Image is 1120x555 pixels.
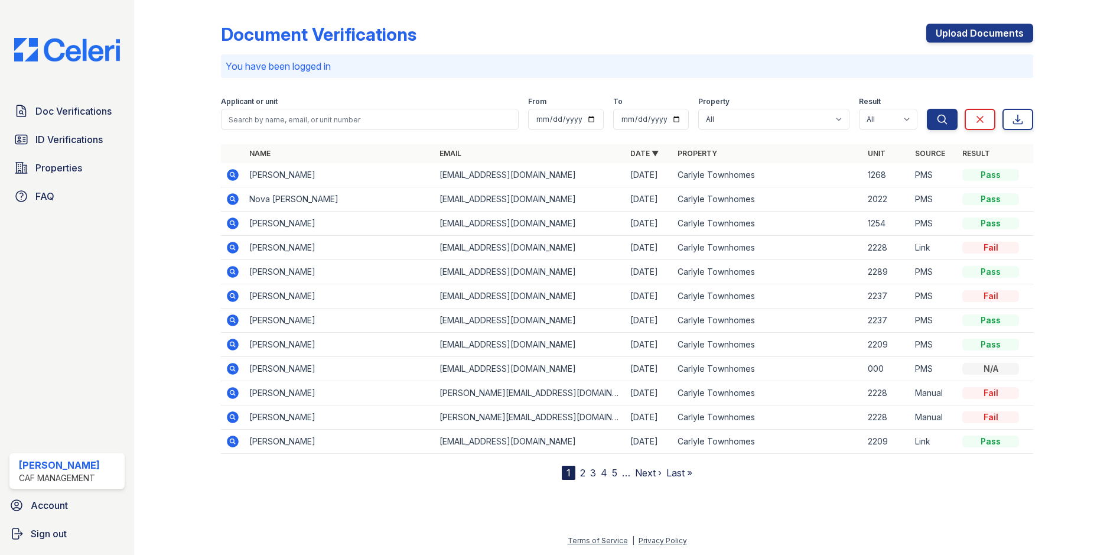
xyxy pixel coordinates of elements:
label: Applicant or unit [221,97,278,106]
td: [EMAIL_ADDRESS][DOMAIN_NAME] [435,284,626,309]
p: You have been logged in [226,59,1029,73]
button: Sign out [5,522,129,546]
div: Pass [962,218,1019,229]
td: 000 [863,357,910,381]
td: PMS [910,284,958,309]
a: Account [5,494,129,517]
td: PMS [910,187,958,212]
a: Last » [666,467,692,479]
td: [PERSON_NAME] [245,284,435,309]
td: PMS [910,309,958,333]
div: Pass [962,169,1019,181]
td: Link [910,236,958,260]
a: Name [249,149,271,158]
td: [EMAIL_ADDRESS][DOMAIN_NAME] [435,430,626,454]
td: 1254 [863,212,910,236]
td: [EMAIL_ADDRESS][DOMAIN_NAME] [435,236,626,260]
a: Email [439,149,461,158]
a: Upload Documents [926,24,1033,43]
span: Sign out [31,527,67,541]
td: PMS [910,357,958,381]
td: 2237 [863,309,910,333]
td: Carlyle Townhomes [673,212,864,236]
div: Pass [962,314,1019,326]
div: Fail [962,290,1019,302]
a: Date ▼ [630,149,659,158]
td: Carlyle Townhomes [673,236,864,260]
td: Manual [910,381,958,405]
td: Manual [910,405,958,430]
td: [EMAIL_ADDRESS][DOMAIN_NAME] [435,357,626,381]
td: Carlyle Townhomes [673,357,864,381]
td: [DATE] [626,381,673,405]
div: Pass [962,339,1019,350]
td: [PERSON_NAME] [245,357,435,381]
td: [DATE] [626,405,673,430]
span: ID Verifications [35,132,103,147]
a: 5 [612,467,617,479]
td: Carlyle Townhomes [673,260,864,284]
span: … [622,466,630,480]
td: [DATE] [626,333,673,357]
div: Fail [962,387,1019,399]
a: Source [915,149,945,158]
a: Doc Verifications [9,99,125,123]
td: [PERSON_NAME] [245,381,435,405]
img: CE_Logo_Blue-a8612792a0a2168367f1c8372b55b34899dd931a85d93a1a3d3e32e68fde9ad4.png [5,38,129,61]
td: [PERSON_NAME] [245,405,435,430]
div: N/A [962,363,1019,375]
td: [PERSON_NAME][EMAIL_ADDRESS][DOMAIN_NAME] [435,405,626,430]
a: Result [962,149,990,158]
td: [DATE] [626,260,673,284]
label: Property [698,97,730,106]
td: PMS [910,260,958,284]
td: [DATE] [626,357,673,381]
a: 3 [590,467,596,479]
td: [DATE] [626,187,673,212]
td: Carlyle Townhomes [673,309,864,333]
label: Result [859,97,881,106]
td: [PERSON_NAME] [245,236,435,260]
td: PMS [910,163,958,187]
td: [DATE] [626,284,673,309]
a: Next › [635,467,662,479]
td: [PERSON_NAME] [245,430,435,454]
td: [EMAIL_ADDRESS][DOMAIN_NAME] [435,309,626,333]
td: Link [910,430,958,454]
td: 1268 [863,163,910,187]
span: Account [31,498,68,512]
td: Carlyle Townhomes [673,405,864,430]
td: 2228 [863,236,910,260]
a: 2 [580,467,585,479]
div: CAF Management [19,472,100,484]
td: 2209 [863,430,910,454]
td: 2228 [863,405,910,430]
div: | [632,536,634,545]
td: Carlyle Townhomes [673,430,864,454]
div: Fail [962,411,1019,423]
td: PMS [910,212,958,236]
td: [EMAIL_ADDRESS][DOMAIN_NAME] [435,212,626,236]
td: 2209 [863,333,910,357]
td: [PERSON_NAME] [245,212,435,236]
span: Properties [35,161,82,175]
a: Unit [868,149,885,158]
td: 2022 [863,187,910,212]
td: [EMAIL_ADDRESS][DOMAIN_NAME] [435,260,626,284]
a: Properties [9,156,125,180]
td: Carlyle Townhomes [673,284,864,309]
td: [PERSON_NAME] [245,333,435,357]
td: PMS [910,333,958,357]
input: Search by name, email, or unit number [221,109,519,130]
a: FAQ [9,184,125,208]
td: [PERSON_NAME][EMAIL_ADDRESS][DOMAIN_NAME] [435,381,626,405]
td: Carlyle Townhomes [673,381,864,405]
a: Property [678,149,717,158]
td: 2228 [863,381,910,405]
div: 1 [562,466,575,480]
td: [PERSON_NAME] [245,163,435,187]
div: Pass [962,193,1019,205]
td: Nova [PERSON_NAME] [245,187,435,212]
div: [PERSON_NAME] [19,458,100,472]
span: Doc Verifications [35,104,112,118]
